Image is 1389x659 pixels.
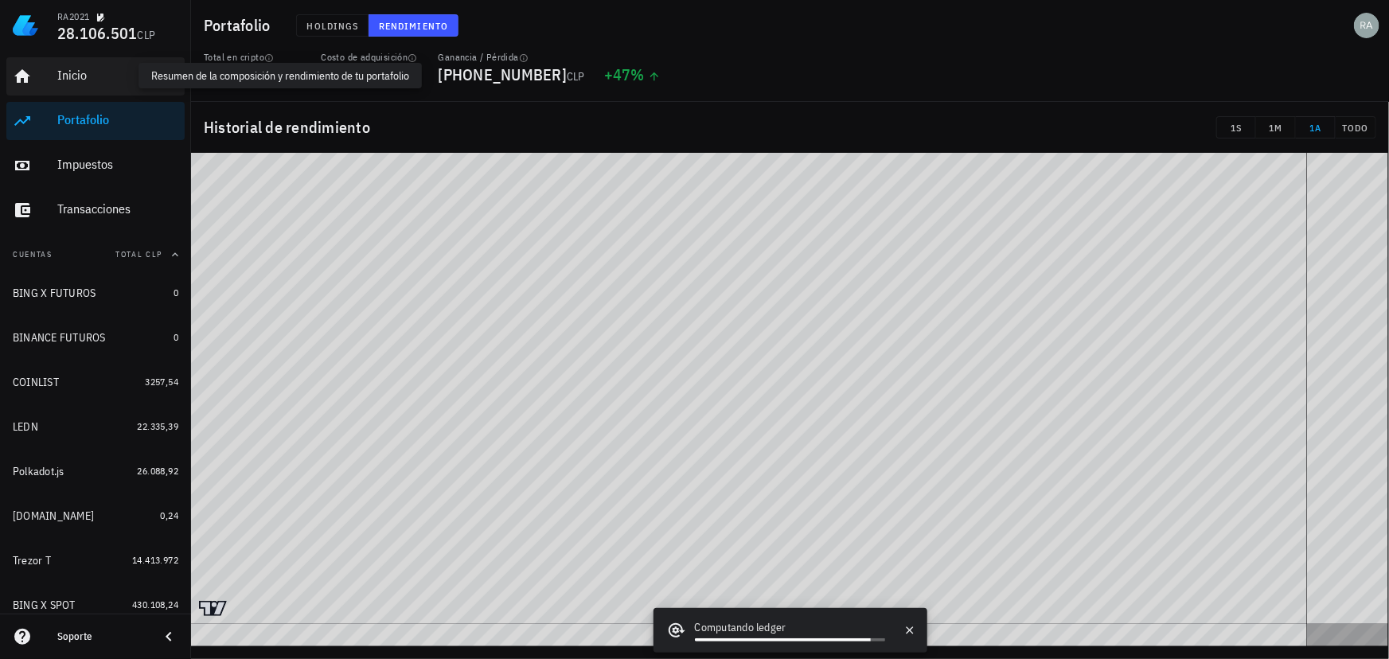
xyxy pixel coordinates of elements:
[284,69,302,84] span: CLP
[138,28,156,42] span: CLP
[13,13,38,38] img: LedgiFi
[6,274,185,312] a: BING X FUTUROS 0
[13,465,64,478] div: Polkadot.js
[57,630,146,643] div: Soporte
[6,318,185,357] a: BINANCE FUTUROS 0
[174,331,178,343] span: 0
[204,51,302,64] div: Total en cripto
[439,51,585,64] div: Ganancia / Pérdida
[57,68,178,83] div: Inicio
[13,376,59,389] div: COINLIST
[1216,116,1256,138] button: 1S
[204,13,277,38] h1: Portafolio
[296,14,369,37] button: Holdings
[6,363,185,401] a: COINLIST 3257,54
[6,452,185,490] a: Polkadot.js 26.088,92
[321,64,401,85] span: 19.070.745
[132,554,178,566] span: 14.413.972
[1342,122,1369,134] span: TODO
[57,157,178,172] div: Impuestos
[13,331,106,345] div: BINANCE FUTUROS
[1223,122,1249,134] span: 1S
[6,541,185,579] a: Trezor T 14.413.972
[132,599,178,610] span: 430.108,24
[1302,122,1329,134] span: 1A
[174,287,178,298] span: 0
[204,64,284,85] span: 28.075.701
[191,102,1389,153] div: Historial de rendimiento
[199,601,227,616] a: Charting by TradingView
[321,51,419,64] div: Costo de adquisición
[115,249,162,259] span: Total CLP
[137,465,178,477] span: 26.088,92
[57,201,178,216] div: Transacciones
[6,57,185,96] a: Inicio
[57,112,178,127] div: Portafolio
[6,586,185,624] a: BING X SPOT 430.108,24
[6,102,185,140] a: Portafolio
[567,69,585,84] span: CLP
[13,599,76,612] div: BING X SPOT
[57,22,138,44] span: 28.106.501
[13,287,96,300] div: BING X FUTUROS
[6,407,185,446] a: LEDN 22.335,39
[306,20,359,32] span: Holdings
[631,64,645,85] span: %
[1354,13,1379,38] div: avatar
[439,64,568,85] span: [PHONE_NUMBER]
[57,10,89,23] div: RA2021
[13,509,94,523] div: [DOMAIN_NAME]
[6,146,185,185] a: Impuestos
[369,14,458,37] button: Rendimiento
[160,509,178,521] span: 0,24
[1336,116,1376,138] button: TODO
[6,497,185,535] a: [DOMAIN_NAME] 0,24
[6,191,185,229] a: Transacciones
[378,20,448,32] span: Rendimiento
[1262,122,1289,134] span: 1M
[145,376,178,388] span: 3257,54
[13,554,51,567] div: Trezor T
[1296,116,1336,138] button: 1A
[401,69,419,84] span: CLP
[13,420,38,434] div: LEDN
[6,236,185,274] button: CuentasTotal CLP
[604,67,661,83] div: +47
[137,420,178,432] span: 22.335,39
[695,619,886,638] div: Computando ledger
[1256,116,1296,138] button: 1M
